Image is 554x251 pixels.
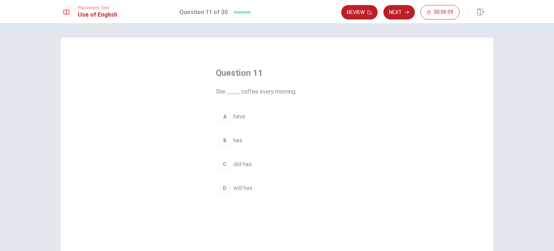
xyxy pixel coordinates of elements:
div: A [219,111,230,122]
span: She ____ coffee every morning. [216,87,338,96]
button: Dwill has [216,179,338,197]
h1: Question 11 of 30 [179,8,228,17]
span: did has [233,160,252,169]
button: Ahave [216,108,338,126]
button: Cdid has [216,155,338,173]
div: C [219,159,230,170]
button: Next [383,5,415,20]
h4: Question 11 [216,67,338,79]
span: will has [233,184,252,192]
button: 00:06:09 [421,5,460,20]
span: have [233,112,245,121]
button: Review [341,5,378,20]
span: Placement Test [78,5,117,10]
span: 00:06:09 [434,9,453,15]
button: Bhas [216,131,338,150]
h1: Use of English [78,10,117,19]
div: B [219,135,230,146]
span: has [233,136,242,145]
div: D [219,182,230,194]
